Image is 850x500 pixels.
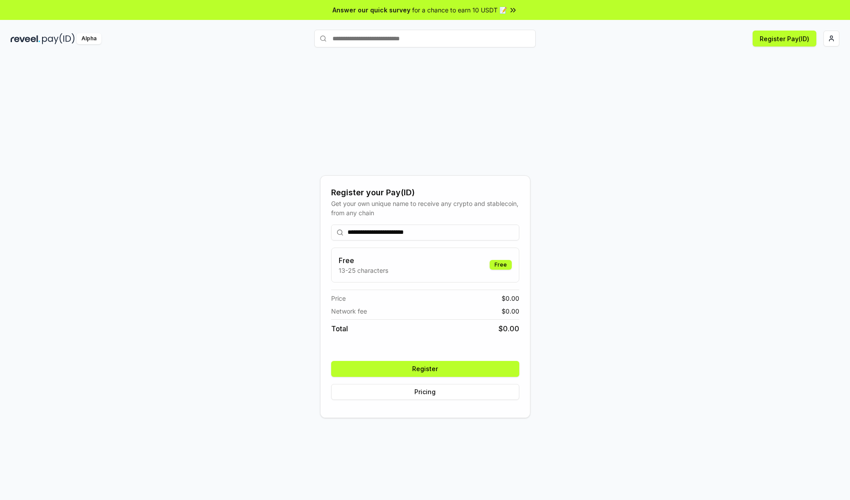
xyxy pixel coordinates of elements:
[331,199,519,217] div: Get your own unique name to receive any crypto and stablecoin, from any chain
[331,294,346,303] span: Price
[412,5,507,15] span: for a chance to earn 10 USDT 📝
[331,384,519,400] button: Pricing
[339,255,388,266] h3: Free
[331,323,348,334] span: Total
[490,260,512,270] div: Free
[753,31,816,47] button: Register Pay(ID)
[77,33,101,44] div: Alpha
[339,266,388,275] p: 13-25 characters
[42,33,75,44] img: pay_id
[331,306,367,316] span: Network fee
[502,306,519,316] span: $ 0.00
[498,323,519,334] span: $ 0.00
[331,361,519,377] button: Register
[331,186,519,199] div: Register your Pay(ID)
[11,33,40,44] img: reveel_dark
[332,5,410,15] span: Answer our quick survey
[502,294,519,303] span: $ 0.00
